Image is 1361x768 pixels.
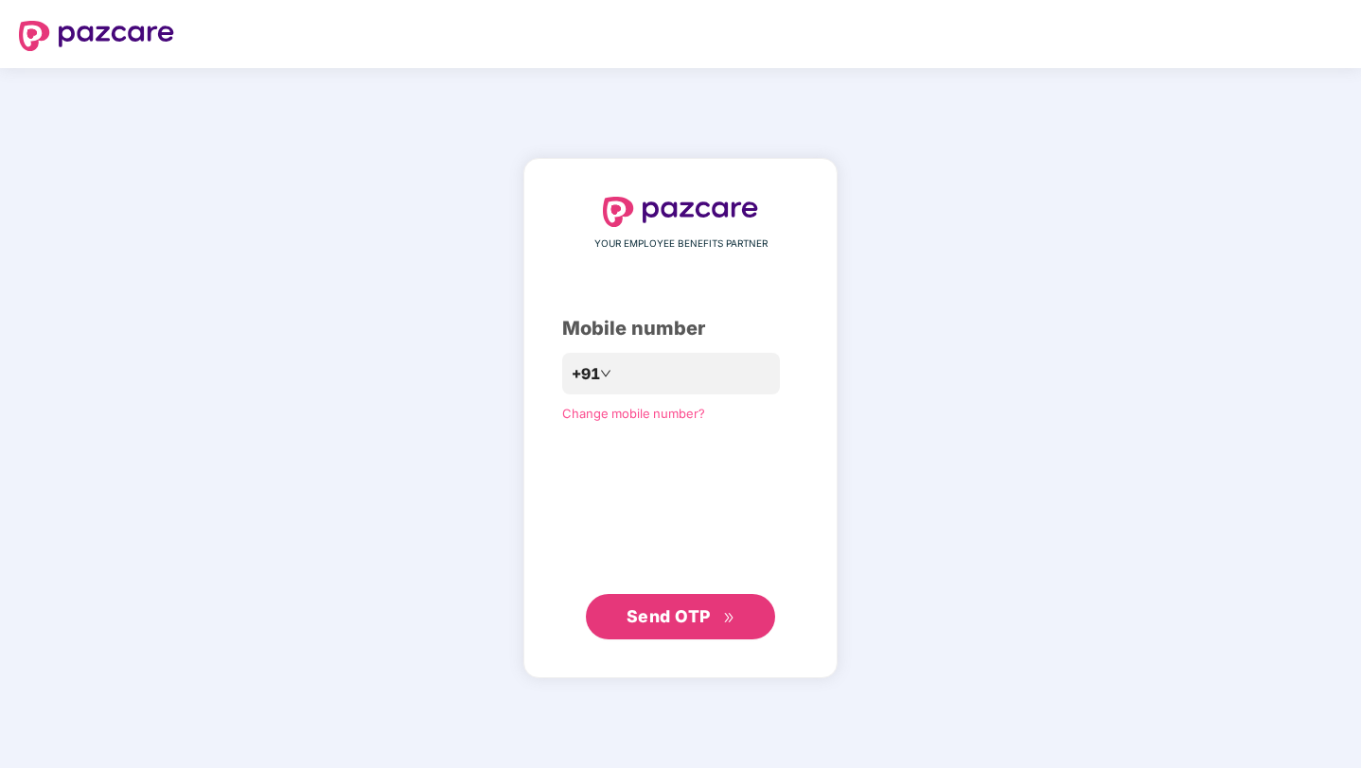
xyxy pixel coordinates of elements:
[19,21,174,51] img: logo
[600,368,611,379] span: down
[572,362,600,386] span: +91
[562,314,799,343] div: Mobile number
[603,197,758,227] img: logo
[562,406,705,421] a: Change mobile number?
[627,606,711,626] span: Send OTP
[586,594,775,639] button: Send OTPdouble-right
[723,612,735,624] span: double-right
[594,236,768,252] span: YOUR EMPLOYEE BENEFITS PARTNER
